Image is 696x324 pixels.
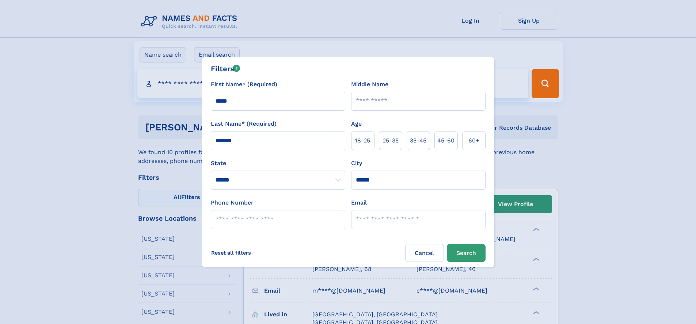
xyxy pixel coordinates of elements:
span: 45‑60 [437,136,455,145]
label: Age [351,119,362,128]
span: 18‑25 [355,136,370,145]
label: Last Name* (Required) [211,119,277,128]
span: 35‑45 [410,136,426,145]
label: Phone Number [211,198,254,207]
label: First Name* (Required) [211,80,277,89]
label: Cancel [405,244,444,262]
span: 60+ [468,136,479,145]
div: Filters [211,63,240,74]
label: City [351,159,362,168]
label: Middle Name [351,80,388,89]
label: Reset all filters [206,244,256,262]
button: Search [447,244,486,262]
span: 25‑35 [383,136,399,145]
label: State [211,159,345,168]
label: Email [351,198,367,207]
